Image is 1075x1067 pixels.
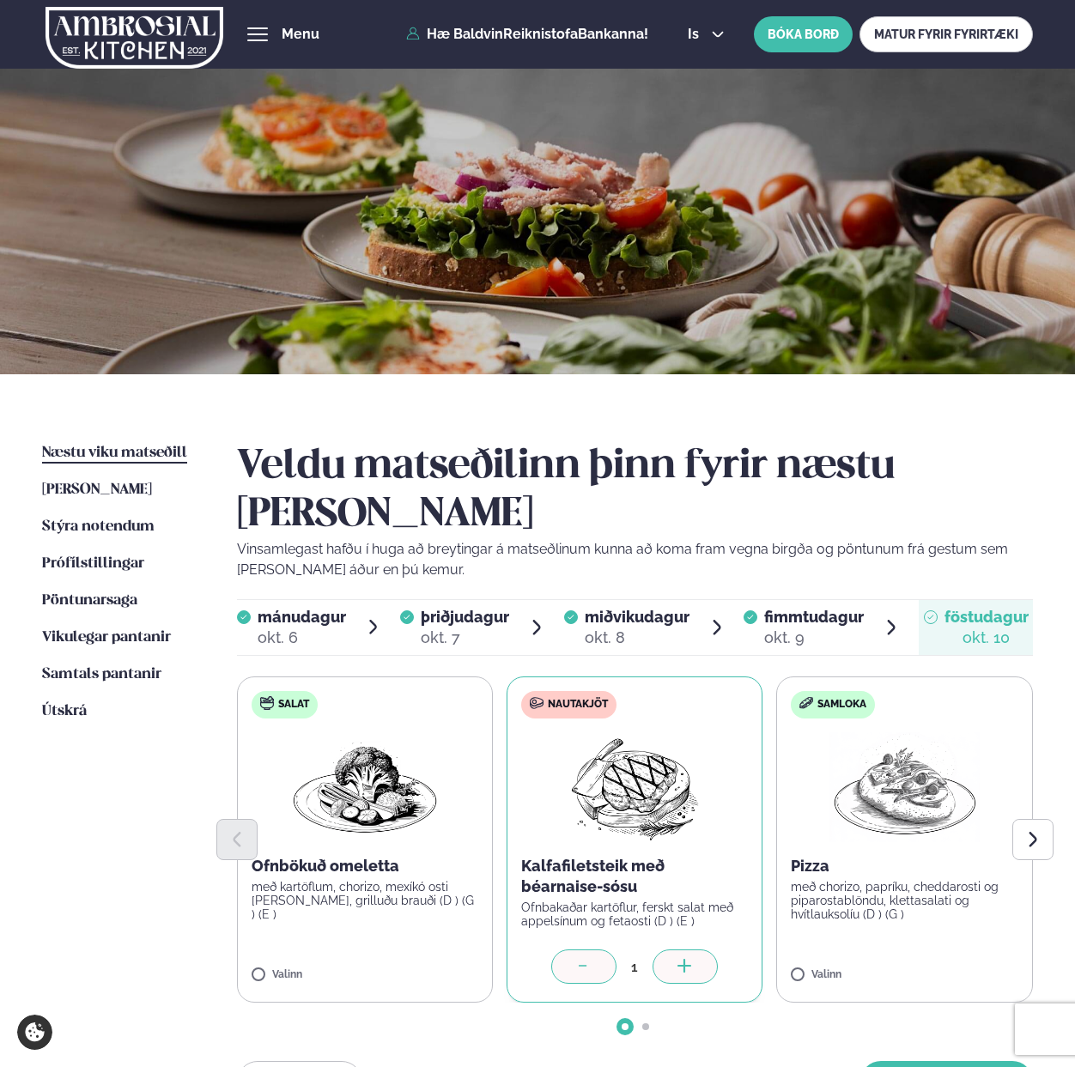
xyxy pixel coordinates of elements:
button: hamburger [247,24,268,45]
span: Vikulegar pantanir [42,630,171,645]
button: Next slide [1012,819,1054,860]
img: sandwich-new-16px.svg [799,697,813,709]
img: salad.svg [260,696,274,710]
div: 1 [616,957,653,977]
img: beef.svg [530,696,544,710]
a: Samtals pantanir [42,664,161,685]
span: is [688,27,704,41]
p: Vinsamlegast hafðu í huga að breytingar á matseðlinum kunna að koma fram vegna birgða og pöntunum... [237,539,1033,580]
span: föstudagur [944,608,1029,626]
a: Hæ BaldvinReiknistofaBankanna! [406,27,648,42]
span: Samtals pantanir [42,667,161,682]
p: Ofnbakaðar kartöflur, ferskt salat með appelsínum og fetaosti (D ) (E ) [521,900,748,928]
div: okt. 8 [585,627,689,648]
div: okt. 6 [258,627,346,648]
img: Vegan.png [289,732,440,842]
a: MATUR FYRIR FYRIRTÆKI [859,16,1033,52]
div: okt. 10 [944,627,1029,648]
span: þriðjudagur [421,608,509,626]
span: miðvikudagur [585,608,689,626]
span: Stýra notendum [42,519,155,534]
a: [PERSON_NAME] [42,480,152,500]
button: BÓKA BORÐ [754,16,853,52]
a: Prófílstillingar [42,554,144,574]
p: Kalfafiletsteik með béarnaise-sósu [521,856,748,897]
div: okt. 9 [764,627,864,648]
span: Salat [278,698,309,712]
span: Samloka [817,698,866,712]
a: Stýra notendum [42,517,155,537]
div: okt. 7 [421,627,509,648]
button: Previous slide [216,819,258,860]
span: Næstu viku matseðill [42,446,187,460]
span: Nautakjöt [548,698,608,712]
a: Næstu viku matseðill [42,443,187,464]
span: Go to slide 1 [622,1023,629,1030]
button: is [674,27,738,41]
img: Beef-Meat.png [559,732,711,842]
span: Útskrá [42,704,87,718]
p: Ofnbökuð omeletta [252,856,478,876]
p: með kartöflum, chorizo, mexíkó osti [PERSON_NAME], grilluðu brauði (D ) (G ) (E ) [252,880,478,921]
p: Pizza [791,856,1017,876]
span: Pöntunarsaga [42,593,137,608]
span: fimmtudagur [764,608,864,626]
p: með chorizo, papríku, cheddarosti og piparostablöndu, klettasalati og hvítlauksolíu (D ) (G ) [791,880,1017,921]
a: Pöntunarsaga [42,591,137,611]
a: Vikulegar pantanir [42,627,171,648]
img: Pizza-Bread.png [829,732,981,842]
a: Cookie settings [17,1015,52,1050]
img: logo [46,3,223,73]
a: Útskrá [42,701,87,722]
span: Prófílstillingar [42,556,144,571]
span: Go to slide 2 [642,1023,649,1030]
h2: Veldu matseðilinn þinn fyrir næstu [PERSON_NAME] [237,443,1033,539]
span: [PERSON_NAME] [42,482,152,497]
span: mánudagur [258,608,346,626]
